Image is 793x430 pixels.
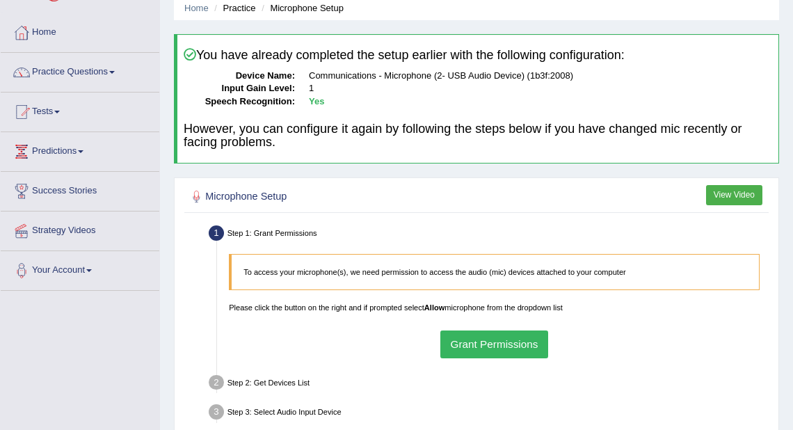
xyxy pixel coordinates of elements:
p: To access your microphone(s), we need permission to access the audio (mic) devices attached to yo... [243,266,747,278]
h4: You have already completed the setup earlier with the following configuration: [184,48,772,63]
li: Practice [211,1,255,15]
h2: Microphone Setup [188,188,546,206]
p: Please click the button on the right and if prompted select microphone from the dropdown list [229,302,760,313]
li: Microphone Setup [258,1,344,15]
h4: However, you can configure it again by following the steps below if you have changed mic recently... [184,122,772,150]
button: Grant Permissions [440,331,548,358]
button: View Video [706,185,762,205]
dd: 1 [309,82,772,95]
div: Step 3: Select Audio Input Device [204,401,774,427]
a: Success Stories [1,172,159,207]
div: Step 1: Grant Permissions [204,222,774,248]
dt: Speech Recognition: [184,95,295,109]
a: Tests [1,93,159,127]
dt: Device Name: [184,70,295,83]
div: Step 2: Get Devices List [204,372,774,397]
a: Practice Questions [1,53,159,88]
a: Strategy Videos [1,212,159,246]
dt: Input Gain Level: [184,82,295,95]
a: Your Account [1,251,159,286]
a: Home [184,3,209,13]
b: Allow [424,303,444,312]
dd: Communications - Microphone (2- USB Audio Device) (1b3f:2008) [309,70,772,83]
b: Yes [309,96,324,106]
a: Predictions [1,132,159,167]
a: Home [1,13,159,48]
